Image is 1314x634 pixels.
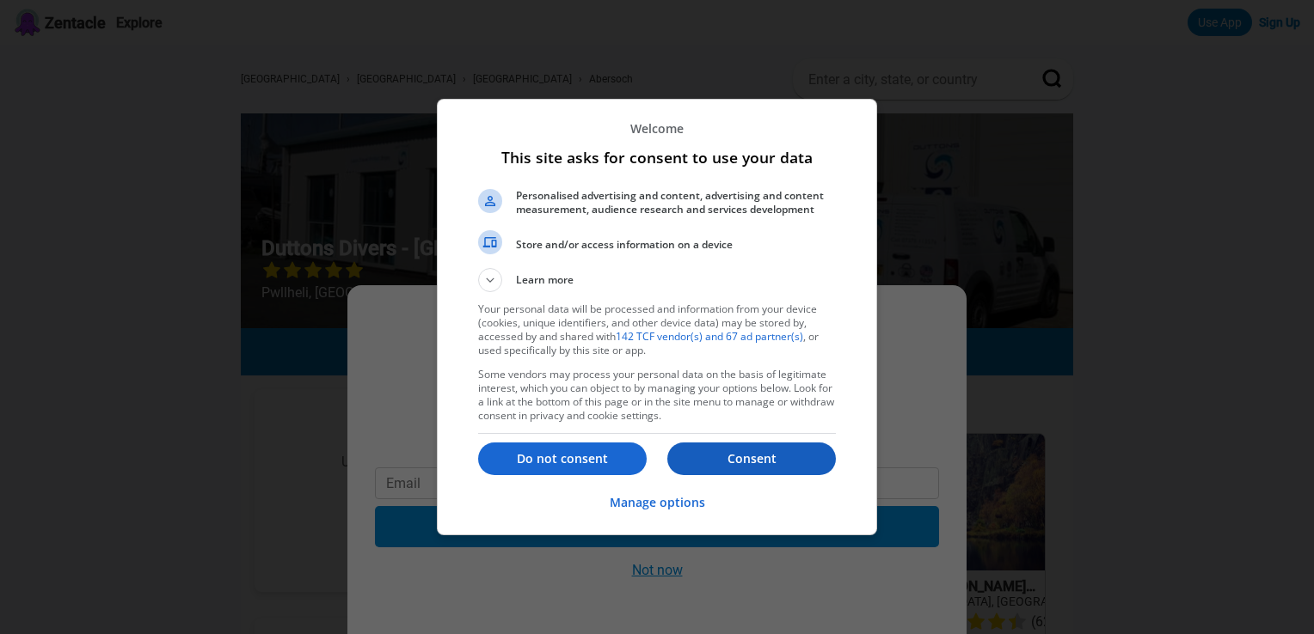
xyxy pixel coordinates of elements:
button: Learn more [478,268,836,292]
span: Store and/or access information on a device [516,238,836,252]
button: Manage options [610,485,705,521]
h1: This site asks for consent to use your data [478,147,836,168]
p: Manage options [610,494,705,511]
a: 142 TCF vendor(s) and 67 ad partner(s) [616,329,803,344]
p: Your personal data will be processed and information from your device (cookies, unique identifier... [478,302,836,357]
button: Do not consent [478,442,647,475]
p: Consent [667,450,836,467]
span: Learn more [516,272,574,292]
p: Do not consent [478,450,647,467]
p: Welcome [478,120,836,137]
button: Consent [667,442,836,475]
p: Some vendors may process your personal data on the basis of legitimate interest, which you can ob... [478,368,836,423]
span: Personalised advertising and content, advertising and content measurement, audience research and ... [516,189,836,216]
div: This site asks for consent to use your data [437,99,877,535]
